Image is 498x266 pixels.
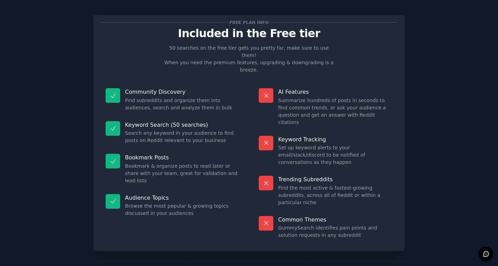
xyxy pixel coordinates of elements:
[278,224,392,239] dd: GummySearch identifies pain points and solution requests in any subreddit
[125,130,239,144] dd: Search any keyword in your audience to find posts on Reddit relevant to your business
[278,88,392,95] p: AI Features
[278,136,392,143] p: Keyword Tracking
[278,97,392,126] dd: Summarize hundreds of posts in seconds to find common trends, or ask your audience a question and...
[278,216,392,223] p: Common Themes
[278,144,392,166] dd: Set up keyword alerts to your email/slack/discord to be notified of conversations as they happen
[125,202,239,217] dd: Browse the most popular & growing topics discussed in your audiences
[278,176,392,183] p: Trending Subreddits
[125,97,239,111] dd: Find subreddits and organize them into audiences, search and analyze them in bulk
[161,44,337,74] p: 50 searches on the free tier gets you pretty far, make sure to use them! When you need the premiu...
[125,121,239,128] p: Keyword Search (50 searches)
[125,163,239,184] dd: Bookmark & organize posts to read later or share with your team, great for validation and lead lists
[125,88,239,95] p: Community Discovery
[278,184,392,206] dd: Find the most active & fastest-growing subreddits, across all of Reddit or within a particular niche
[125,154,239,161] p: Bookmark Posts
[228,19,270,26] span: Free plan info
[101,27,397,40] p: Included in the Free tier
[125,194,239,201] p: Audience Topics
